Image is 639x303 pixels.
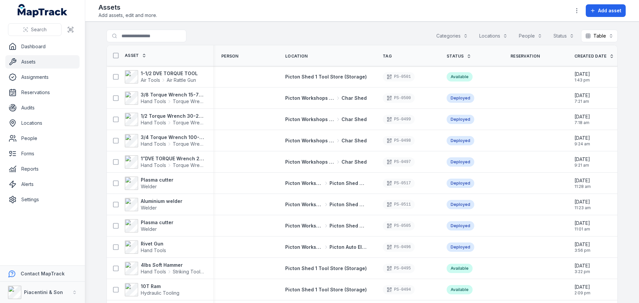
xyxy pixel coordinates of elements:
[125,70,198,83] a: 1-1/2 DVE TORQUE TOOLAir ToolsAir Rattle Gun
[447,179,474,188] div: Deployed
[173,98,205,105] span: Torque Wrench
[341,95,367,101] span: Char Shed
[285,201,323,208] span: Picton Workshops & Bays
[221,54,239,59] span: Person
[341,159,367,165] span: Char Shed
[574,290,590,296] span: 2:09 pm
[574,120,590,125] span: 7:18 am
[447,54,464,59] span: Status
[574,284,590,290] span: [DATE]
[5,55,80,69] a: Assets
[125,134,205,147] a: 3/4 Torque Wrench 100-500 ft/lbs box 2 4575Hand ToolsTorque Wrench
[511,54,540,59] span: Reservation
[447,285,473,294] div: Available
[141,268,166,275] span: Hand Tools
[574,241,590,248] span: [DATE]
[5,147,80,160] a: Forms
[285,287,367,292] span: Picton Shed 1 Tool Store (Storage)
[285,201,367,208] a: Picton Workshops & BaysPicton Shed 2 Fabrication Shop
[574,135,590,141] span: [DATE]
[125,177,173,190] a: Plasma cutterWelder
[383,115,415,124] div: PS-0499
[383,242,415,252] div: PS-0496
[447,54,471,59] a: Status
[285,223,323,229] span: Picton Workshops & Bays
[574,113,590,125] time: 25/08/2025, 7:18:00 am
[141,205,157,211] span: Welder
[574,92,590,99] span: [DATE]
[475,30,512,42] button: Locations
[447,115,474,124] div: Deployed
[125,262,205,275] a: 4lbs Soft HammerHand ToolsStriking Tools / Hammers
[285,180,367,187] a: Picton Workshops & BaysPicton Shed 2 Fabrication Shop
[141,198,182,205] strong: Aluminium welder
[383,264,415,273] div: PS-0495
[173,162,205,169] span: Torque Wrench
[383,93,415,103] div: PS-0500
[574,199,591,205] span: [DATE]
[24,289,63,295] strong: Piacentini & Son
[285,95,367,101] a: Picton Workshops & BaysChar Shed
[341,137,367,144] span: Char Shed
[5,86,80,99] a: Reservations
[574,156,590,163] span: [DATE]
[141,184,157,189] span: Welder
[574,71,590,83] time: 26/08/2025, 1:43:23 pm
[574,220,590,232] time: 20/08/2025, 11:01:51 am
[285,159,335,165] span: Picton Workshops & Bays
[141,240,166,247] strong: Rivet Gun
[447,200,474,209] div: Deployed
[141,77,160,83] span: Air Tools
[574,71,590,77] span: [DATE]
[574,262,590,274] time: 18/08/2025, 3:22:55 pm
[5,178,80,191] a: Alerts
[173,141,205,147] span: Torque Wrench
[574,262,590,269] span: [DATE]
[285,265,367,271] span: Picton Shed 1 Tool Store (Storage)
[141,155,205,162] strong: 1”DVE TORQUE Wrench 200-1000 ft/lbs 4572
[285,180,323,187] span: Picton Workshops & Bays
[574,77,590,83] span: 1:43 pm
[447,93,474,103] div: Deployed
[31,26,47,33] span: Search
[141,290,179,296] span: Hydraulic Tooling
[574,199,591,211] time: 20/08/2025, 11:23:44 am
[5,116,80,130] a: Locations
[125,198,182,211] a: Aluminium welderWelder
[574,163,590,168] span: 9:21 am
[574,177,591,184] span: [DATE]
[5,162,80,176] a: Reports
[383,54,392,59] span: Tag
[383,157,415,167] div: PS-0497
[125,240,166,254] a: Rivet GunHand Tools
[329,180,367,187] span: Picton Shed 2 Fabrication Shop
[125,283,179,296] a: 10T RamHydraulic Tooling
[8,23,62,36] button: Search
[5,71,80,84] a: Assignments
[141,219,173,226] strong: Plasma cutter
[141,162,166,169] span: Hand Tools
[5,193,80,206] a: Settings
[285,265,367,272] a: Picton Shed 1 Tool Store (Storage)
[125,53,139,58] span: Asset
[141,247,166,253] span: Hand Tools
[5,101,80,114] a: Audits
[141,134,205,141] strong: 3/4 Torque Wrench 100-500 ft/lbs box 2 4575
[141,70,198,77] strong: 1-1/2 DVE TORQUE TOOL
[447,221,474,230] div: Deployed
[574,99,590,104] span: 7:21 am
[447,264,473,273] div: Available
[125,155,205,169] a: 1”DVE TORQUE Wrench 200-1000 ft/lbs 4572Hand ToolsTorque Wrench
[447,72,473,81] div: Available
[285,74,367,79] span: Picton Shed 1 Tool Store (Storage)
[447,242,474,252] div: Deployed
[574,269,590,274] span: 3:22 pm
[383,179,415,188] div: PS-0517
[285,116,335,123] span: Picton Workshops & Bays
[125,91,205,105] a: 3/8 Torque Wrench 15-75 ft/lbs site box 2 4581Hand ToolsTorque Wrench
[5,40,80,53] a: Dashboard
[125,219,173,232] a: Plasma cutterWelder
[383,200,415,209] div: PS-0511
[285,137,335,144] span: Picton Workshops & Bays
[173,119,205,126] span: Torque Wrench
